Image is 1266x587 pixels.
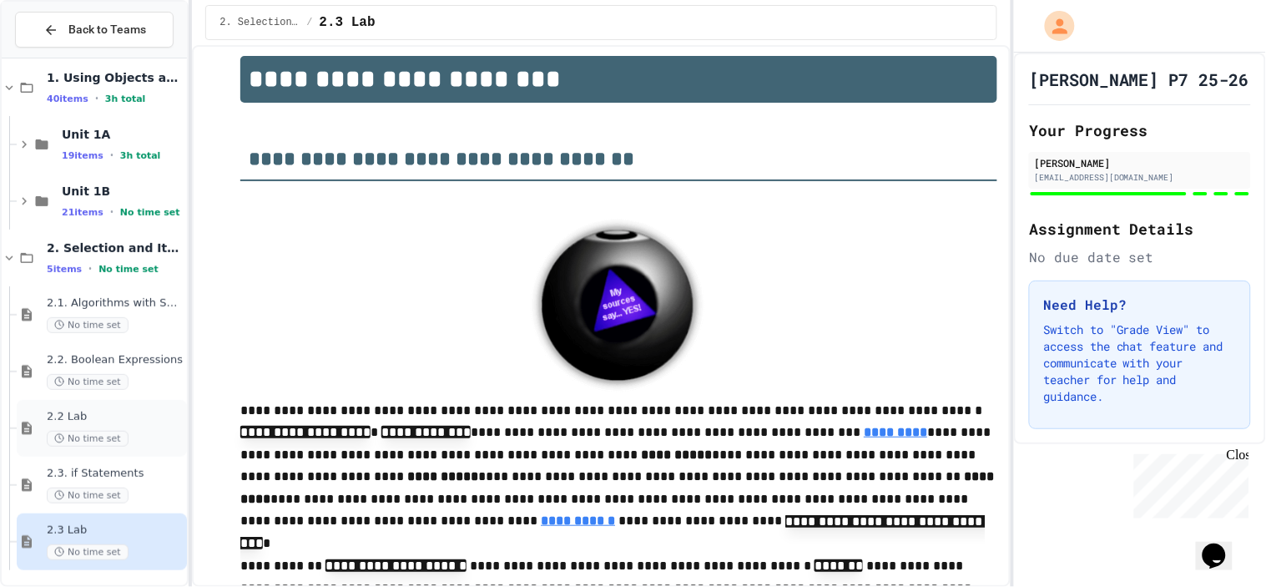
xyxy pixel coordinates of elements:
[47,296,184,311] span: 2.1. Algorithms with Selection and Repetition
[47,317,129,333] span: No time set
[47,431,129,447] span: No time set
[47,524,184,538] span: 2.3 Lab
[306,16,312,29] span: /
[68,21,146,38] span: Back to Teams
[105,94,146,104] span: 3h total
[1196,520,1249,570] iframe: chat widget
[47,410,184,424] span: 2.2 Lab
[1043,295,1237,315] h3: Need Help?
[47,264,82,275] span: 5 items
[110,205,113,219] span: •
[15,12,174,48] button: Back to Teams
[62,207,103,218] span: 21 items
[47,240,184,256] span: 2. Selection and Iteration
[1034,171,1246,184] div: [EMAIL_ADDRESS][DOMAIN_NAME]
[1029,119,1251,142] h2: Your Progress
[47,94,88,104] span: 40 items
[120,207,180,218] span: No time set
[98,264,159,275] span: No time set
[1127,448,1249,519] iframe: chat widget
[62,127,184,142] span: Unit 1A
[120,150,161,161] span: 3h total
[1029,247,1251,267] div: No due date set
[47,488,129,504] span: No time set
[1029,68,1249,91] h1: [PERSON_NAME] P7 25-26
[7,7,115,106] div: Chat with us now!Close
[47,374,129,390] span: No time set
[47,544,129,560] span: No time set
[47,353,184,367] span: 2.2. Boolean Expressions
[219,16,300,29] span: 2. Selection and Iteration
[110,149,113,162] span: •
[1034,155,1246,170] div: [PERSON_NAME]
[88,262,92,276] span: •
[1029,217,1251,240] h2: Assignment Details
[95,92,98,105] span: •
[1027,7,1079,45] div: My Account
[1043,321,1237,405] p: Switch to "Grade View" to access the chat feature and communicate with your teacher for help and ...
[47,467,184,481] span: 2.3. if Statements
[47,70,184,85] span: 1. Using Objects and Methods
[320,13,376,33] span: 2.3 Lab
[62,184,184,199] span: Unit 1B
[62,150,103,161] span: 19 items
